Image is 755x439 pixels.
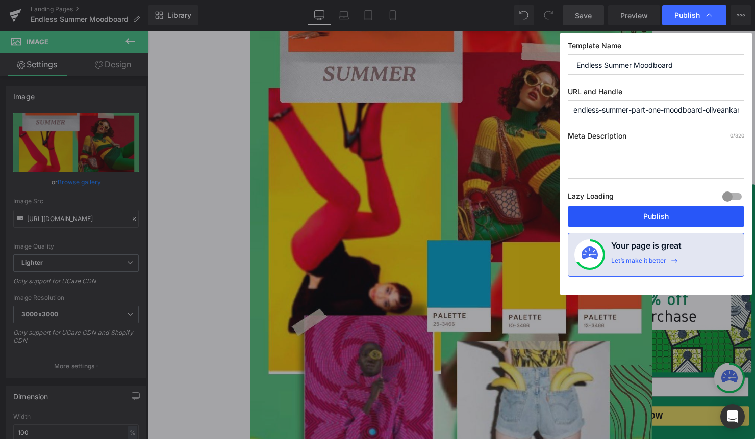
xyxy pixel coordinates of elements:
div: Let’s make it better [611,257,666,270]
span: Publish [674,11,700,20]
div: Open Intercom Messenger [720,404,745,429]
button: Publish [568,206,744,227]
label: Lazy Loading [568,189,614,206]
label: Template Name [568,41,744,54]
img: onboarding-status.svg [582,246,598,263]
label: Meta Description [568,131,744,145]
span: 0 [730,132,733,139]
h4: Your page is great [611,239,682,257]
label: URL and Handle [568,87,744,100]
span: /320 [730,132,744,139]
